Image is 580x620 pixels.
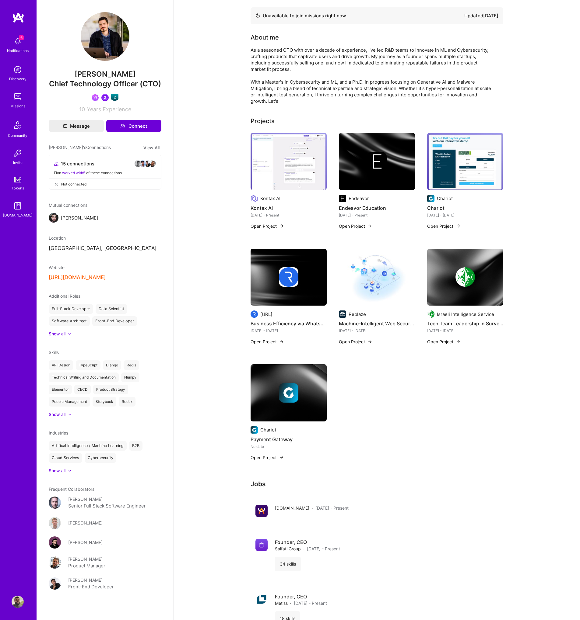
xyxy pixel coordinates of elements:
h4: Machine-Intelligent Web Security Platform [339,320,415,327]
div: [URL] [260,311,272,317]
h4: Chariot [427,204,503,212]
div: Tokens [12,185,24,191]
div: Senior Full Stack Software Engineer [68,502,146,510]
img: User Avatar [49,577,61,590]
h4: Founder, CEO [275,539,340,546]
div: [DATE] - [DATE] [251,327,327,334]
i: icon Mail [63,124,67,128]
div: [PERSON_NAME] [68,556,103,562]
i: icon Connect [120,123,126,129]
span: 6 [19,35,24,40]
div: [PERSON_NAME] [68,539,103,546]
img: tokens [14,177,21,182]
div: [PERSON_NAME] [68,577,103,583]
div: Full-Stack Developer [49,304,93,314]
div: Missions [10,103,25,109]
button: Open Project [251,223,284,229]
span: Mutual connections [49,202,161,208]
div: [DATE] - [DATE] [339,327,415,334]
img: Company logo [367,152,387,171]
button: Open Project [427,338,461,345]
div: Redux [119,397,135,407]
img: User Avatar [49,497,61,509]
img: cover [339,133,415,190]
img: cover [251,249,327,306]
img: Company logo [255,593,268,605]
img: Machine-Intelligent Web Security Platform [339,249,415,306]
img: teamwork [12,91,24,103]
div: Front-End Developer [68,583,114,591]
h4: Kontax AI [251,204,327,212]
div: Invite [13,159,23,166]
span: · [290,600,291,606]
div: Software Architect [49,316,90,326]
div: [DATE] - Present [339,212,415,218]
img: avatar [134,160,142,167]
span: Industries [49,430,68,435]
div: Redis [124,360,139,370]
img: User Avatar [81,12,129,61]
a: User Avatar[PERSON_NAME]Senior Full Stack Software Engineer [49,496,161,510]
div: [DATE] - Present [251,212,327,218]
span: 10 [79,106,85,113]
img: Company logo [339,195,346,202]
img: arrow-right [279,455,284,460]
div: [DOMAIN_NAME] [3,212,33,218]
button: Open Project [427,223,461,229]
div: API Design [49,360,73,370]
span: [DATE] - Present [294,600,327,606]
img: User Avatar [49,556,61,569]
div: People Management [49,397,90,407]
div: Cloud Services [49,453,82,463]
div: Israeli Intelligence Service [437,311,494,317]
img: arrow-right [456,223,461,228]
img: avatar [139,160,146,167]
div: Projects [251,116,275,126]
div: Elon of these connections [54,170,156,176]
span: [PERSON_NAME] [49,70,161,79]
div: Front-End Developer [92,316,137,326]
div: Kontax AI [260,195,280,202]
div: As a seasoned CTO with over a decade of experience, I've led R&D teams to innovate in ML and Cybe... [251,47,494,104]
div: Elementor [49,385,72,394]
div: Storybook [93,397,116,407]
div: Show all [49,411,65,417]
img: arrow-right [279,223,284,228]
div: Show all [49,468,65,474]
span: · [303,546,304,552]
span: [DATE] - Present [307,546,340,552]
div: Data Scientist [96,304,127,314]
img: Company logo [455,267,475,287]
img: guide book [12,200,24,212]
div: Cybersecurity [85,453,116,463]
div: [DATE] - [DATE] [427,327,503,334]
button: Open Project [339,338,372,345]
span: [DOMAIN_NAME] [275,505,309,511]
span: Additional Roles [49,293,80,299]
img: avatar [144,160,151,167]
div: About me [251,33,279,42]
div: Reblaze [349,311,366,317]
div: [PERSON_NAME] [68,496,103,502]
div: Location [49,235,161,241]
span: [PERSON_NAME]'s Connections [49,144,111,151]
button: [URL][DOMAIN_NAME] [49,274,106,281]
div: [PERSON_NAME] [68,520,103,526]
span: Skills [49,350,59,355]
span: · [312,505,313,511]
a: User Avatar[PERSON_NAME]Front-End Developer [49,577,161,591]
img: arrow-right [456,339,461,344]
img: avatar [149,160,156,167]
img: Chariot [427,133,503,190]
img: User Avatar [49,536,61,549]
a: User Avatar[PERSON_NAME] [49,536,161,549]
div: B2B [129,441,142,451]
a: User Avatar [10,596,25,608]
div: Notifications [7,47,29,54]
p: [GEOGRAPHIC_DATA], [GEOGRAPHIC_DATA] [49,245,161,252]
span: Salfati Group [275,546,301,552]
button: View All [142,144,161,151]
button: Message [49,120,104,132]
span: [PERSON_NAME] [61,215,98,221]
h3: Jobs [251,480,503,488]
